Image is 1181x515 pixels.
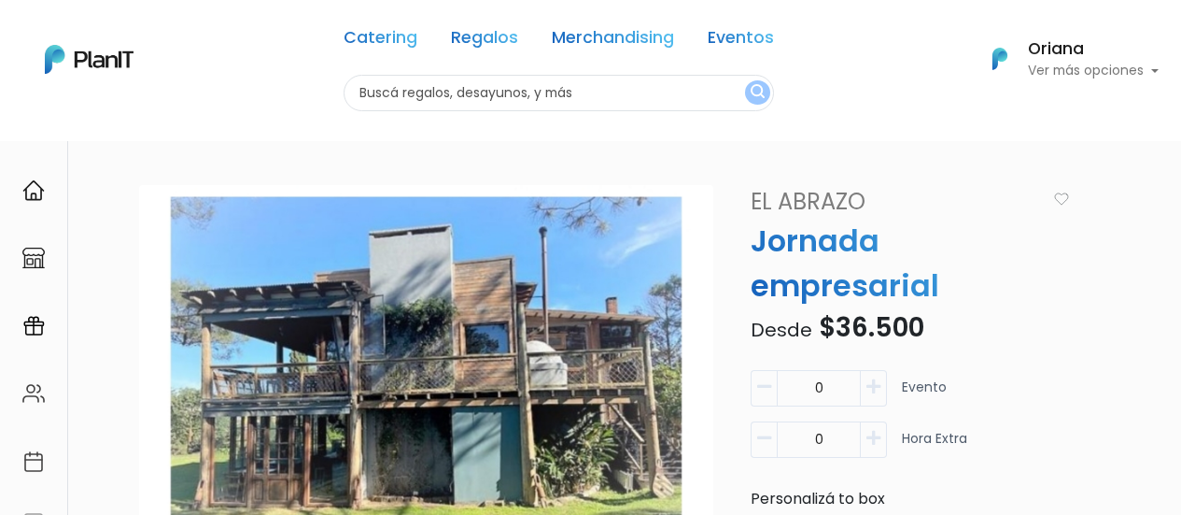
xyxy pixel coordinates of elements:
p: Ver más opciones [1028,64,1159,78]
span: Desde [751,317,812,343]
div: Personalizá to box [739,488,1080,510]
a: Catering [344,30,417,52]
a: Merchandising [552,30,674,52]
p: Jornada empresarial [739,219,1080,308]
img: campaigns-02234683943229c281be62815700db0a1741e53638e28bf9629b52c665b00959.svg [22,315,45,337]
img: PlanIt Logo [979,38,1020,79]
a: El abrazo [739,185,1052,219]
img: marketplace-4ceaa7011d94191e9ded77b95e3339b90024bf715f7c57f8cf31f2d8c509eaba.svg [22,247,45,269]
a: Eventos [708,30,774,52]
p: Evento [902,378,947,414]
img: search_button-432b6d5273f82d61273b3651a40e1bd1b912527efae98b1b7a1b2c0702e16a8d.svg [751,84,765,102]
img: home-e721727adea9d79c4d83392d1f703f7f8bce08238fde08b1acbfd93340b81755.svg [22,179,45,202]
span: $36.500 [819,309,924,346]
h6: Oriana [1028,41,1159,58]
img: calendar-87d922413cdce8b2cf7b7f5f62616a5cf9e4887200fb71536465627b3292af00.svg [22,451,45,473]
p: Hora extra [902,429,967,465]
button: PlanIt Logo Oriana Ver más opciones [968,35,1159,83]
img: people-662611757002400ad9ed0e3c099ab2801c6687ba6c219adb57efc949bc21e19d.svg [22,382,45,405]
input: Buscá regalos, desayunos, y más [344,75,774,111]
img: heart_icon [1054,193,1069,206]
a: Regalos [451,30,518,52]
img: PlanIt Logo [45,45,134,74]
